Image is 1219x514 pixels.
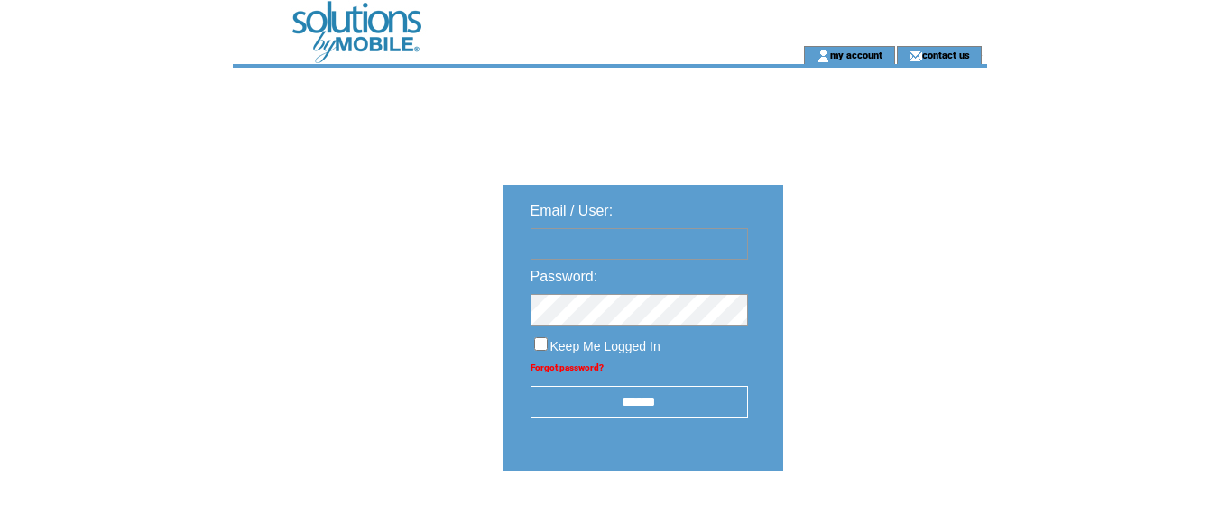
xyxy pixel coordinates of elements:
a: contact us [922,49,970,60]
a: my account [830,49,882,60]
span: Email / User: [531,203,614,218]
a: Forgot password? [531,363,604,372]
img: contact_us_icon.gif;jsessionid=B7DADFA73DEDAE627C65F9F75BC7D8F4 [909,49,922,63]
img: account_icon.gif;jsessionid=B7DADFA73DEDAE627C65F9F75BC7D8F4 [817,49,830,63]
span: Password: [531,269,598,284]
span: Keep Me Logged In [550,339,660,353]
